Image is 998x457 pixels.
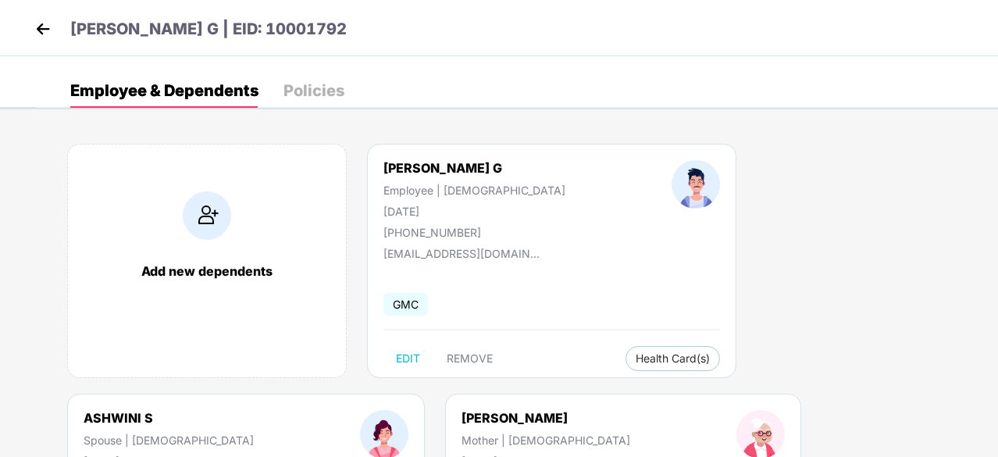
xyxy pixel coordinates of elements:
div: Spouse | [DEMOGRAPHIC_DATA] [84,434,254,447]
div: [DATE] [383,205,565,218]
div: ASHWINI S [84,410,254,426]
img: profileImage [672,160,720,209]
span: EDIT [396,352,420,365]
span: Health Card(s) [636,355,710,362]
img: addIcon [183,191,231,240]
img: back [31,17,55,41]
div: [PERSON_NAME] [462,410,630,426]
button: REMOVE [434,346,505,371]
div: [PHONE_NUMBER] [383,226,565,239]
div: [PERSON_NAME] G [383,160,565,176]
span: GMC [383,293,428,316]
div: [EMAIL_ADDRESS][DOMAIN_NAME] [383,247,540,260]
div: Policies [283,83,344,98]
span: REMOVE [447,352,493,365]
p: [PERSON_NAME] G | EID: 10001792 [70,17,347,41]
div: Mother | [DEMOGRAPHIC_DATA] [462,434,630,447]
div: Add new dependents [84,263,330,279]
button: Health Card(s) [626,346,720,371]
div: Employee | [DEMOGRAPHIC_DATA] [383,184,565,197]
button: EDIT [383,346,433,371]
div: Employee & Dependents [70,83,258,98]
